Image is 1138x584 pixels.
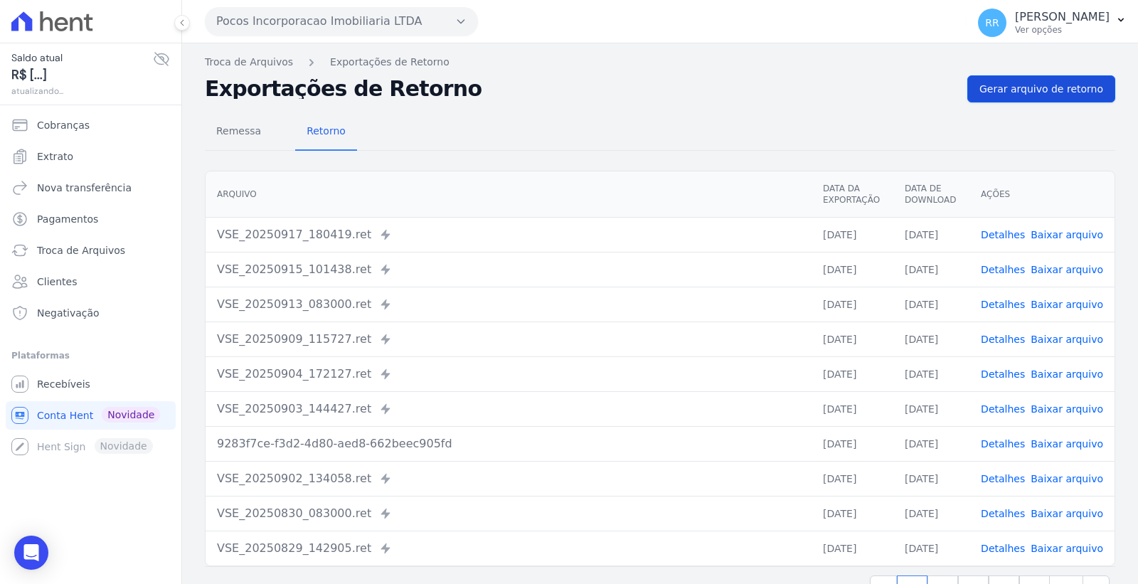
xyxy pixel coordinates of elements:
td: [DATE] [893,287,969,322]
div: VSE_20250903_144427.ret [217,400,800,418]
a: Baixar arquivo [1031,473,1103,484]
span: Novidade [102,407,160,423]
p: Ver opções [1015,24,1110,36]
td: [DATE] [812,252,893,287]
span: Extrato [37,149,73,164]
div: 9283f7ce-f3d2-4d80-aed8-662beec905fd [217,435,800,452]
a: Recebíveis [6,370,176,398]
div: VSE_20250902_134058.ret [217,470,800,487]
a: Baixar arquivo [1031,334,1103,345]
span: Negativação [37,306,100,320]
a: Detalhes [981,473,1025,484]
th: Arquivo [206,171,812,218]
th: Data da Exportação [812,171,893,218]
a: Baixar arquivo [1031,508,1103,519]
td: [DATE] [893,252,969,287]
a: Detalhes [981,334,1025,345]
td: [DATE] [893,426,969,461]
div: Open Intercom Messenger [14,536,48,570]
div: VSE_20250917_180419.ret [217,226,800,243]
span: Nova transferência [37,181,132,195]
a: Gerar arquivo de retorno [967,75,1115,102]
span: Retorno [298,117,354,145]
td: [DATE] [893,322,969,356]
a: Extrato [6,142,176,171]
span: Recebíveis [37,377,90,391]
div: VSE_20250830_083000.ret [217,505,800,522]
a: Detalhes [981,299,1025,310]
td: [DATE] [812,531,893,566]
div: VSE_20250829_142905.ret [217,540,800,557]
div: VSE_20250904_172127.ret [217,366,800,383]
span: Gerar arquivo de retorno [979,82,1103,96]
span: Troca de Arquivos [37,243,125,258]
a: Negativação [6,299,176,327]
td: [DATE] [812,287,893,322]
td: [DATE] [893,531,969,566]
td: [DATE] [812,461,893,496]
a: Baixar arquivo [1031,543,1103,554]
nav: Breadcrumb [205,55,1115,70]
a: Detalhes [981,403,1025,415]
a: Baixar arquivo [1031,229,1103,240]
div: VSE_20250915_101438.ret [217,261,800,278]
td: [DATE] [812,426,893,461]
a: Baixar arquivo [1031,299,1103,310]
span: Cobranças [37,118,90,132]
td: [DATE] [812,496,893,531]
td: [DATE] [812,356,893,391]
span: Clientes [37,275,77,289]
a: Detalhes [981,229,1025,240]
a: Detalhes [981,543,1025,554]
a: Baixar arquivo [1031,403,1103,415]
a: Troca de Arquivos [205,55,293,70]
p: [PERSON_NAME] [1015,10,1110,24]
span: Pagamentos [37,212,98,226]
th: Data de Download [893,171,969,218]
nav: Sidebar [11,111,170,461]
td: [DATE] [812,217,893,252]
span: RR [985,18,999,28]
td: [DATE] [893,391,969,426]
span: Saldo atual [11,51,153,65]
td: [DATE] [893,356,969,391]
span: Conta Hent [37,408,93,423]
td: [DATE] [893,461,969,496]
a: Baixar arquivo [1031,368,1103,380]
td: [DATE] [812,322,893,356]
h2: Exportações de Retorno [205,79,956,99]
a: Conta Hent Novidade [6,401,176,430]
td: [DATE] [893,217,969,252]
a: Remessa [205,114,272,151]
a: Detalhes [981,438,1025,450]
a: Nova transferência [6,174,176,202]
span: Remessa [208,117,270,145]
a: Baixar arquivo [1031,438,1103,450]
a: Troca de Arquivos [6,236,176,265]
td: [DATE] [812,391,893,426]
a: Clientes [6,267,176,296]
td: [DATE] [893,496,969,531]
button: Pocos Incorporacao Imobiliaria LTDA [205,7,478,36]
a: Detalhes [981,264,1025,275]
th: Ações [969,171,1115,218]
div: VSE_20250909_115727.ret [217,331,800,348]
span: R$ [...] [11,65,153,85]
a: Baixar arquivo [1031,264,1103,275]
a: Pagamentos [6,205,176,233]
a: Detalhes [981,508,1025,519]
a: Detalhes [981,368,1025,380]
a: Cobranças [6,111,176,139]
div: Plataformas [11,347,170,364]
a: Exportações de Retorno [330,55,450,70]
a: Retorno [295,114,357,151]
div: VSE_20250913_083000.ret [217,296,800,313]
span: atualizando... [11,85,153,97]
button: RR [PERSON_NAME] Ver opções [967,3,1138,43]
